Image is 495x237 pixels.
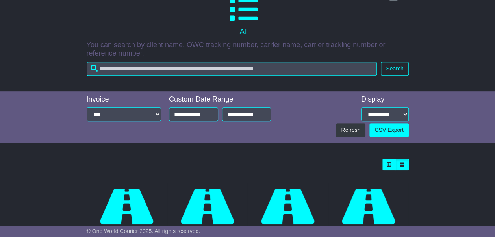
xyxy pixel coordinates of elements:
div: Custom Date Range [169,95,271,104]
button: Refresh [336,123,365,137]
a: CSV Export [369,123,408,137]
p: You can search by client name, OWC tracking number, carrier name, carrier tracking number or refe... [87,41,409,58]
span: © One World Courier 2025. All rights reserved. [87,228,200,234]
div: Invoice [87,95,161,104]
button: Search [381,62,408,76]
div: Display [361,95,409,104]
